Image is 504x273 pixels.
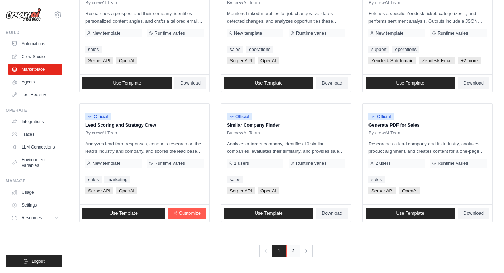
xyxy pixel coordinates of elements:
[92,161,120,166] span: New template
[246,46,273,53] a: operations
[82,208,165,219] a: Use Template
[234,30,262,36] span: New template
[82,77,172,89] a: Use Template
[6,255,62,267] button: Logout
[463,210,484,216] span: Download
[227,140,345,155] p: Analyzes a target company, identifies 10 similar companies, evaluates their similarity, and provi...
[392,46,419,53] a: operations
[419,57,455,64] span: Zendesk Email
[154,161,185,166] span: Runtime varies
[8,154,62,171] a: Environment Variables
[396,210,424,216] span: Use Template
[8,116,62,127] a: Integrations
[437,30,468,36] span: Runtime varies
[85,113,111,120] span: Official
[322,80,342,86] span: Download
[399,187,420,194] span: OpenAI
[8,199,62,211] a: Settings
[227,57,255,64] span: Serper API
[8,187,62,198] a: Usage
[258,57,279,64] span: OpenAI
[85,46,102,53] a: sales
[396,80,424,86] span: Use Template
[227,46,243,53] a: sales
[368,46,389,53] a: support
[368,122,487,129] p: Generate PDF for Sales
[110,210,138,216] span: Use Template
[104,176,130,183] a: marketing
[296,30,327,36] span: Runtime varies
[85,130,119,136] span: By crewAI Team
[366,208,455,219] a: Use Template
[227,122,345,129] p: Similar Company Finder
[227,130,260,136] span: By crewAI Team
[368,140,487,155] p: Researches a lead company and its industry, analyzes product alignment, and creates content for a...
[168,208,206,219] a: Customize
[31,259,45,264] span: Logout
[8,51,62,62] a: Crew Studio
[85,140,204,155] p: Analyzes lead form responses, conducts research on the lead's industry and company, and scores th...
[8,64,62,75] a: Marketplace
[368,176,385,183] a: sales
[116,57,137,64] span: OpenAI
[437,161,468,166] span: Runtime varies
[154,30,185,36] span: Runtime varies
[224,208,313,219] a: Use Template
[8,129,62,140] a: Traces
[458,77,489,89] a: Download
[6,30,62,35] div: Build
[322,210,342,216] span: Download
[85,57,113,64] span: Serper API
[376,161,391,166] span: 2 users
[6,8,41,22] img: Logo
[116,187,137,194] span: OpenAI
[259,245,312,257] nav: Pagination
[85,122,204,129] p: Lead Scoring and Strategy Crew
[180,80,201,86] span: Download
[227,113,252,120] span: Official
[85,187,113,194] span: Serper API
[8,76,62,88] a: Agents
[458,208,489,219] a: Download
[224,77,313,89] a: Use Template
[368,57,416,64] span: Zendesk Subdomain
[113,80,141,86] span: Use Template
[368,10,487,25] p: Fetches a specific Zendesk ticket, categorizes it, and performs sentiment analysis. Outputs inclu...
[258,187,279,194] span: OpenAI
[227,187,255,194] span: Serper API
[368,113,394,120] span: Official
[254,210,282,216] span: Use Template
[376,30,403,36] span: New template
[8,212,62,223] button: Resources
[179,210,201,216] span: Customize
[227,176,243,183] a: sales
[286,245,300,257] a: 2
[368,130,402,136] span: By crewAI Team
[85,10,204,25] p: Researches a prospect and their company, identifies personalized content angles, and crafts a tai...
[316,208,348,219] a: Download
[6,108,62,113] div: Operate
[8,89,62,100] a: Tool Registry
[316,77,348,89] a: Download
[272,245,286,257] span: 1
[8,38,62,50] a: Automations
[85,176,102,183] a: sales
[92,30,120,36] span: New template
[254,80,282,86] span: Use Template
[234,161,249,166] span: 1 users
[463,80,484,86] span: Download
[22,215,42,221] span: Resources
[174,77,206,89] a: Download
[227,10,345,25] p: Monitors LinkedIn profiles for job changes, validates detected changes, and analyzes opportunitie...
[6,178,62,184] div: Manage
[8,141,62,153] a: LLM Connections
[458,57,481,64] span: +2 more
[368,187,396,194] span: Serper API
[366,77,455,89] a: Use Template
[296,161,327,166] span: Runtime varies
